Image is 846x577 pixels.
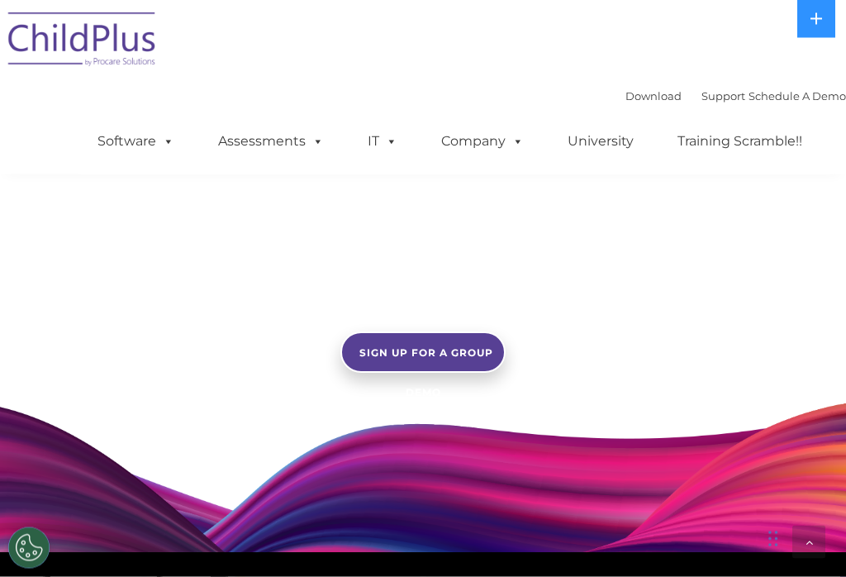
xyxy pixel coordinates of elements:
[551,125,650,158] a: University
[568,398,846,577] iframe: Chat Widget
[81,125,191,158] a: Software
[202,125,340,158] a: Assessments
[340,332,506,374] a: SIGN UP FOR A GROUP DEMO
[701,89,745,103] a: Support
[661,125,819,158] a: Training Scramble!!
[625,89,846,103] font: |
[749,89,846,103] a: Schedule A Demo
[351,125,414,158] a: IT
[425,125,540,158] a: Company
[625,89,682,103] a: Download
[359,347,493,399] span: SIGN UP FOR A GROUP DEMO
[8,527,50,569] button: Cookies Settings
[768,514,778,564] div: Drag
